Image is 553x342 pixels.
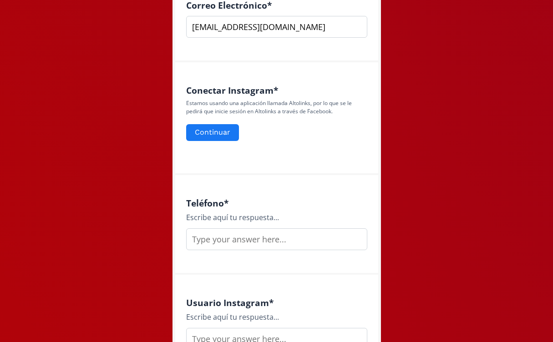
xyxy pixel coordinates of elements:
[186,124,239,141] button: Continuar
[186,312,367,322] div: Escribe aquí tu respuesta...
[186,212,367,223] div: Escribe aquí tu respuesta...
[186,85,367,96] h4: Conectar Instagram *
[186,99,367,116] p: Estamos usando una aplicación llamada Altolinks, por lo que se le pedirá que inicie sesión en Alt...
[186,198,367,208] h4: Teléfono *
[186,16,367,38] input: nombre@ejemplo.com
[186,297,367,308] h4: Usuario Instagram *
[186,228,367,250] input: Type your answer here...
